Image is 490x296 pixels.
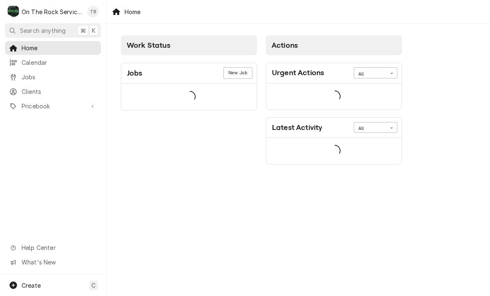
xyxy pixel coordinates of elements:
div: Card Header [121,63,257,84]
div: Card Title [272,122,322,133]
a: New Job [223,67,252,79]
button: Search anything⌘K [5,23,101,38]
div: All [358,71,382,78]
div: Card Column Header [266,35,402,55]
div: Card Data [121,84,257,110]
div: Todd Brady's Avatar [87,6,99,17]
span: Help Center [22,243,96,252]
a: Jobs [5,70,101,84]
a: Go to What's New [5,255,101,269]
div: Card Column Content [266,55,402,164]
div: On The Rock Services [22,7,83,16]
div: Card Column: Work Status [117,31,262,169]
div: All [358,125,382,132]
span: What's New [22,258,96,267]
span: Loading... [329,142,341,160]
span: Loading... [329,88,341,105]
div: TB [87,6,99,17]
span: C [91,281,96,290]
a: Go to Help Center [5,241,101,254]
span: Loading... [184,88,196,105]
div: Card Data [266,138,402,164]
div: Card: Latest Activity [266,117,402,164]
div: Card Column Header [121,35,257,55]
span: Calendar [22,58,97,67]
div: Dashboard [106,24,490,179]
span: ⌘ [80,26,86,35]
span: Search anything [20,26,66,35]
span: Home [22,44,97,52]
div: Card Link Button [223,67,252,79]
div: Card Data Filter Control [354,67,397,78]
div: Card Column: Actions [262,31,407,169]
span: Clients [22,87,97,96]
a: Home [5,41,101,55]
div: Card Title [127,68,142,79]
span: Actions [272,41,298,49]
span: Jobs [22,73,97,81]
span: Pricebook [22,102,84,110]
div: Card Data Filter Control [354,122,397,133]
span: K [92,26,96,35]
div: Card Column Content [121,55,257,142]
div: Card Header [266,63,402,83]
div: On The Rock Services's Avatar [7,6,19,17]
a: Calendar [5,56,101,69]
div: Card Title [272,67,324,78]
div: O [7,6,19,17]
div: Card Header [266,117,402,138]
a: Clients [5,85,101,98]
div: Card Data [266,83,402,110]
a: Go to Pricebook [5,99,101,113]
div: Card: Jobs [121,63,257,110]
span: Create [22,282,41,289]
div: Card: Urgent Actions [266,63,402,110]
span: Work Status [127,41,170,49]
